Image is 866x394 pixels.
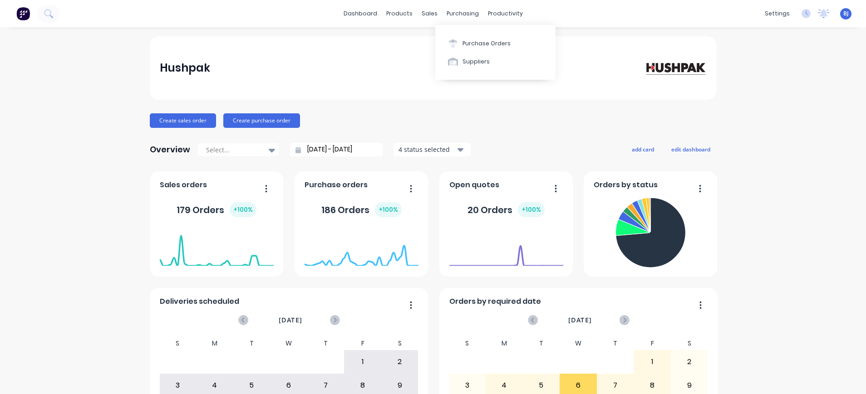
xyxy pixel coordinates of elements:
div: T [523,337,560,350]
div: purchasing [442,7,483,20]
span: [DATE] [279,315,302,325]
div: W [560,337,597,350]
div: M [196,337,233,350]
div: S [671,337,708,350]
span: [DATE] [568,315,592,325]
div: T [233,337,271,350]
span: Purchase orders [305,180,368,190]
div: Hushpak [160,59,210,77]
button: 4 status selected [394,143,471,156]
div: S [159,337,197,350]
img: Factory [16,7,30,20]
div: 186 Orders [321,202,402,217]
button: Create sales order [150,113,216,128]
div: 4 status selected [399,145,456,154]
div: 2 [382,350,418,373]
span: Open quotes [449,180,499,190]
span: Sales orders [160,180,207,190]
div: 2 [671,350,708,373]
button: add card [626,143,660,155]
div: Purchase Orders [463,39,511,48]
div: 20 Orders [467,202,545,217]
img: Hushpak [643,60,706,76]
div: productivity [483,7,527,20]
div: + 100 % [518,202,545,217]
div: T [307,337,344,350]
div: + 100 % [375,202,402,217]
button: edit dashboard [665,143,716,155]
div: sales [417,7,442,20]
button: Purchase Orders [435,34,556,52]
div: S [449,337,486,350]
div: M [486,337,523,350]
button: Create purchase order [223,113,300,128]
div: settings [760,7,794,20]
button: Suppliers [435,53,556,71]
div: 179 Orders [177,202,256,217]
div: products [382,7,417,20]
div: + 100 % [230,202,256,217]
div: T [597,337,634,350]
div: Overview [150,141,190,159]
div: F [634,337,671,350]
span: BJ [843,10,849,18]
div: Suppliers [463,58,490,66]
span: Orders by status [594,180,658,190]
a: dashboard [339,7,382,20]
div: S [381,337,418,350]
div: 1 [344,350,381,373]
div: F [344,337,381,350]
div: W [270,337,307,350]
div: 1 [634,350,670,373]
span: Deliveries scheduled [160,296,239,307]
